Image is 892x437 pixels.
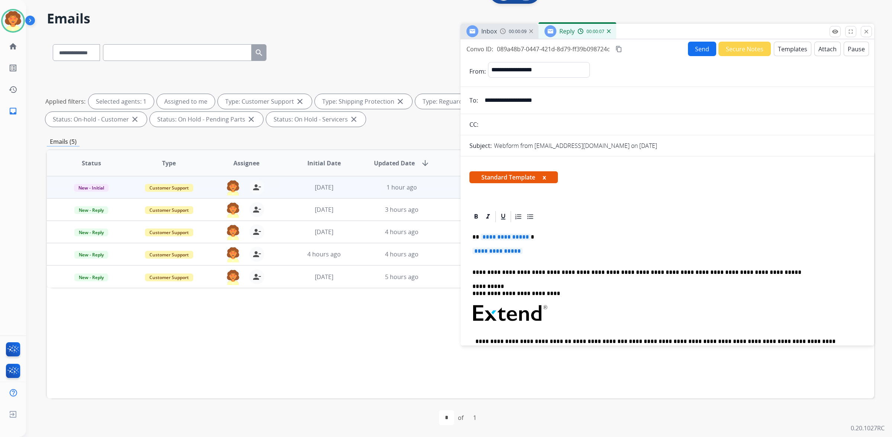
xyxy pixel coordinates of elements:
div: Type: Shipping Protection [315,94,412,109]
mat-icon: close [130,115,139,124]
span: Reply [559,27,575,35]
div: Type: Customer Support [218,94,312,109]
span: 3 hours ago [385,205,418,214]
mat-icon: close [349,115,358,124]
mat-icon: person_remove [252,250,261,259]
mat-icon: close [863,28,870,35]
span: Customer Support [145,206,193,214]
span: 089a48b7-0447-421d-8d79-ff39b098724c [497,45,610,53]
mat-icon: close [247,115,256,124]
p: Emails (5) [47,137,80,146]
img: agent-avatar [226,180,240,195]
div: Status: On Hold - Pending Parts [150,112,263,127]
span: 4 hours ago [307,250,341,258]
span: New - Reply [74,273,108,281]
div: Bullet List [525,211,536,222]
span: New - Initial [74,184,109,192]
mat-icon: person_remove [252,272,261,281]
span: 4 hours ago [385,250,418,258]
div: Bold [471,211,482,222]
mat-icon: person_remove [252,183,261,192]
mat-icon: search [255,48,264,57]
span: 00:00:07 [586,29,604,35]
div: 1 [467,410,482,425]
p: To: [469,96,478,105]
span: New - Reply [74,251,108,259]
mat-icon: close [396,97,405,106]
div: of [458,413,463,422]
button: Templates [774,42,811,56]
span: Customer Support [145,229,193,236]
div: Status: On-hold - Customer [45,112,147,127]
img: agent-avatar [226,247,240,262]
div: Underline [498,211,509,222]
span: New - Reply [74,229,108,236]
mat-icon: list_alt [9,64,17,72]
span: Assignee [233,159,259,168]
span: 00:00:09 [509,29,527,35]
img: agent-avatar [226,269,240,285]
div: Status: On Hold - Servicers [266,112,366,127]
span: Customer Support [145,273,193,281]
button: Attach [814,42,841,56]
mat-icon: close [295,97,304,106]
mat-icon: content_copy [615,46,622,52]
span: Status [82,159,101,168]
img: agent-avatar [226,224,240,240]
span: 5 hours ago [385,273,418,281]
span: Updated Date [374,159,415,168]
mat-icon: person_remove [252,227,261,236]
h2: Emails [47,11,874,26]
p: Convo ID: [466,45,493,54]
span: Standard Template [469,171,558,183]
p: 0.20.1027RC [851,424,885,433]
button: Secure Notes [718,42,771,56]
mat-icon: inbox [9,107,17,116]
div: Type: Reguard CS [415,94,489,109]
button: Send [688,42,716,56]
div: Selected agents: 1 [88,94,154,109]
span: Customer Support [145,184,193,192]
span: 4 hours ago [385,228,418,236]
p: CC: [469,120,478,129]
p: From: [469,67,486,76]
span: [DATE] [315,273,333,281]
mat-icon: remove_red_eye [832,28,838,35]
img: avatar [3,10,23,31]
span: [DATE] [315,205,333,214]
mat-icon: fullscreen [847,28,854,35]
span: [DATE] [315,228,333,236]
button: Pause [844,42,869,56]
span: [DATE] [315,183,333,191]
p: Applied filters: [45,97,85,106]
span: Type [162,159,176,168]
img: agent-avatar [226,202,240,218]
div: Assigned to me [157,94,215,109]
div: Italic [482,211,494,222]
p: Webform from [EMAIL_ADDRESS][DOMAIN_NAME] on [DATE] [494,141,657,150]
mat-icon: history [9,85,17,94]
p: Subject: [469,141,492,150]
mat-icon: arrow_downward [421,159,430,168]
mat-icon: person_remove [252,205,261,214]
span: 1 hour ago [387,183,417,191]
mat-icon: home [9,42,17,51]
div: Ordered List [513,211,524,222]
button: x [543,173,546,182]
span: Customer Support [145,251,193,259]
span: New - Reply [74,206,108,214]
span: Initial Date [307,159,341,168]
span: Inbox [481,27,497,35]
